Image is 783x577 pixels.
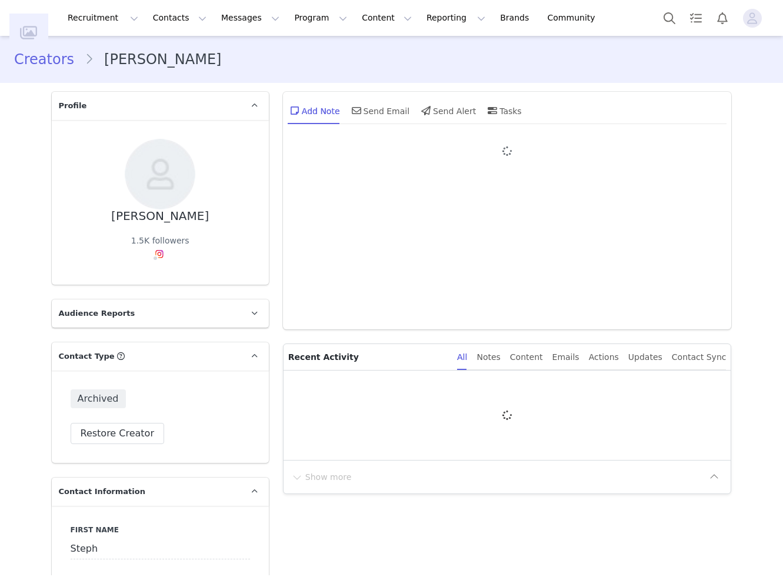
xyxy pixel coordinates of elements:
[419,96,476,125] div: Send Alert
[493,5,539,31] a: Brands
[736,9,774,28] button: Profile
[485,96,522,125] div: Tasks
[14,49,85,70] a: Creators
[541,5,608,31] a: Community
[709,5,735,31] button: Notifications
[287,5,354,31] button: Program
[59,308,135,319] span: Audience Reports
[155,249,164,259] img: instagram.svg
[131,235,189,247] div: 1.5K followers
[111,209,209,223] div: [PERSON_NAME]
[59,100,87,112] span: Profile
[288,96,340,125] div: Add Note
[589,344,619,371] div: Actions
[683,5,709,31] a: Tasks
[419,5,492,31] button: Reporting
[349,96,410,125] div: Send Email
[71,389,126,408] span: Archived
[657,5,682,31] button: Search
[59,486,145,498] span: Contact Information
[552,344,579,371] div: Emails
[288,344,448,370] p: Recent Activity
[291,468,352,486] button: Show more
[71,423,164,444] button: Restore Creator
[672,344,727,371] div: Contact Sync
[59,351,115,362] span: Contact Type
[628,344,662,371] div: Updates
[61,5,145,31] button: Recruitment
[71,525,250,535] label: First Name
[457,344,467,371] div: All
[747,9,758,28] div: avatar
[214,5,286,31] button: Messages
[125,139,195,209] img: 75ca30f0-b183-4b2a-9aff-3792a5de4150--s.jpg
[146,5,214,31] button: Contacts
[477,344,500,371] div: Notes
[355,5,419,31] button: Content
[510,344,543,371] div: Content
